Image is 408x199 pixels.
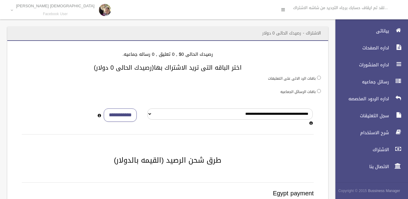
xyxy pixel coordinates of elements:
header: الاشتراك - رصيدك الحالى 0 دولار [255,27,328,39]
span: شرح الاستخدام [330,130,391,136]
strong: Bussiness Manager [368,187,400,194]
span: اداره الردود المخصصه [330,96,391,102]
a: الاتصال بنا [330,160,408,173]
h3: Egypt payment [22,190,314,197]
a: سجل التعليقات [330,109,408,122]
span: اداره المنشورات [330,62,391,68]
span: Copyright © 2015 [338,187,367,194]
p: [DEMOGRAPHIC_DATA] [PERSON_NAME] [16,4,95,8]
span: رسائل جماعيه [330,79,391,85]
span: الاتصال بنا [330,164,391,170]
a: اداره المنشورات [330,58,408,71]
a: الاشتراك [330,143,408,156]
label: باقات الرد الالى على التعليقات [268,75,316,82]
h4: رصيدك الحالى 0$ , 0 تعليق , 0 رساله جماعيه. [15,52,321,57]
h2: طرق شحن الرصيد (القيمه بالدولار) [15,156,321,164]
a: بياناتى [330,24,408,38]
span: بياناتى [330,28,391,34]
span: سجل التعليقات [330,113,391,119]
a: رسائل جماعيه [330,75,408,88]
h3: اختر الباقه التى تريد الاشتراك بها(رصيدك الحالى 0 دولار) [15,64,321,71]
small: Facebook User [16,12,95,16]
span: الاشتراك [330,147,391,153]
label: باقات الرسائل الجماعيه [280,88,316,95]
a: اداره الصفحات [330,41,408,55]
span: اداره الصفحات [330,45,391,51]
a: اداره الردود المخصصه [330,92,408,105]
a: شرح الاستخدام [330,126,408,139]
